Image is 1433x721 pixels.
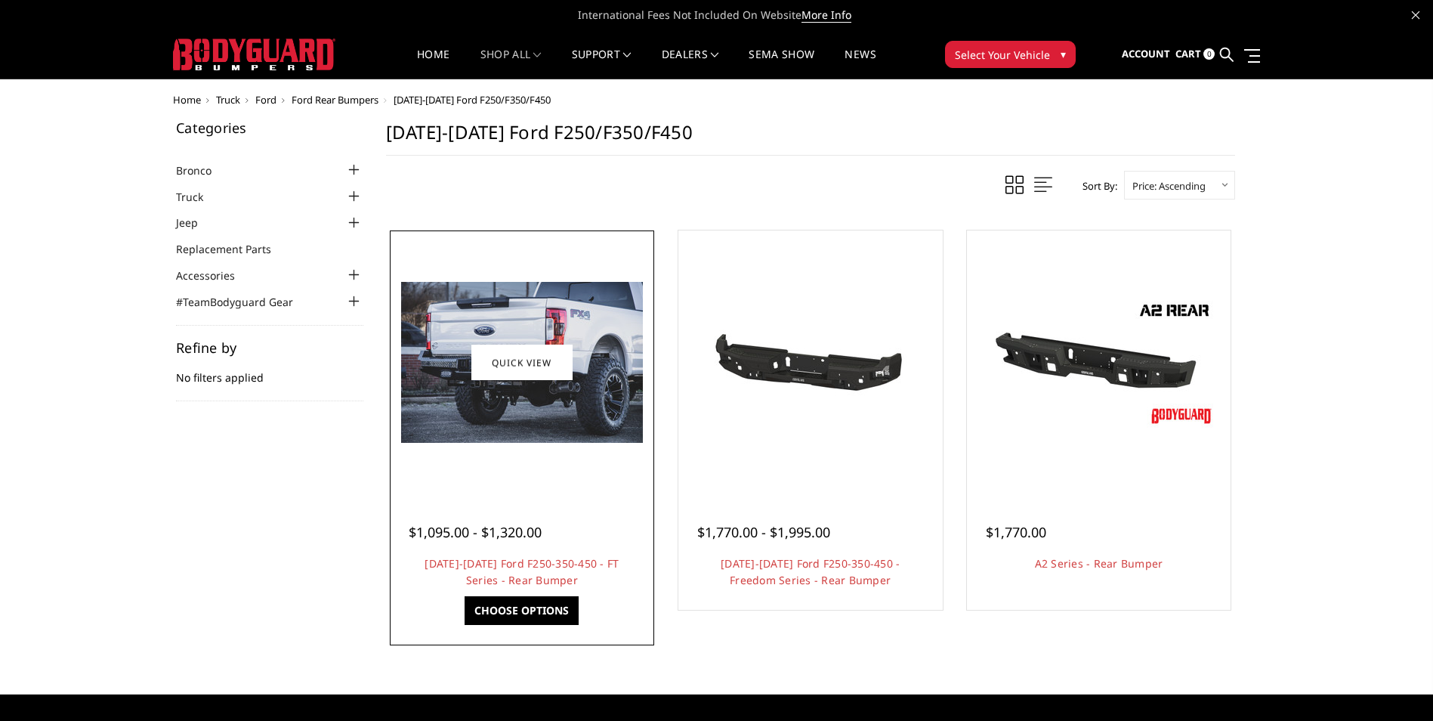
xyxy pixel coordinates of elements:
[394,93,551,107] span: [DATE]-[DATE] Ford F250/F350/F450
[1122,34,1170,75] a: Account
[471,345,573,380] a: Quick view
[176,162,230,178] a: Bronco
[945,41,1076,68] button: Select Your Vehicle
[176,189,222,205] a: Truck
[176,121,363,135] h5: Categories
[173,39,335,70] img: BODYGUARD BUMPERS
[173,93,201,107] a: Home
[1035,556,1163,571] a: A2 Series - Rear Bumper
[176,341,363,354] h5: Refine by
[425,556,619,587] a: [DATE]-[DATE] Ford F250-350-450 - FT Series - Rear Bumper
[1061,46,1066,62] span: ▾
[971,234,1228,491] a: A2 Series - Rear Bumper A2 Series - Rear Bumper
[721,556,900,587] a: [DATE]-[DATE] Ford F250-350-450 - Freedom Series - Rear Bumper
[749,49,814,79] a: SEMA Show
[690,305,931,420] img: 2017-2022 Ford F250-350-450 - Freedom Series - Rear Bumper
[955,47,1050,63] span: Select Your Vehicle
[255,93,276,107] a: Ford
[216,93,240,107] a: Truck
[986,523,1046,541] span: $1,770.00
[697,523,830,541] span: $1,770.00 - $1,995.00
[417,49,449,79] a: Home
[401,282,643,443] img: 2017-2022 Ford F250-350-450 - FT Series - Rear Bumper
[662,49,719,79] a: Dealers
[572,49,632,79] a: Support
[176,268,254,283] a: Accessories
[176,215,217,231] a: Jeep
[1122,47,1170,60] span: Account
[682,234,939,491] a: 2017-2022 Ford F250-350-450 - Freedom Series - Rear Bumper
[176,294,312,310] a: #TeamBodyguard Gear
[176,241,290,257] a: Replacement Parts
[409,523,542,541] span: $1,095.00 - $1,320.00
[801,8,851,23] a: More Info
[480,49,542,79] a: shop all
[386,121,1235,156] h1: [DATE]-[DATE] Ford F250/F350/F450
[1175,47,1201,60] span: Cart
[1175,34,1215,75] a: Cart 0
[1074,175,1117,197] label: Sort By:
[176,341,363,401] div: No filters applied
[292,93,378,107] a: Ford Rear Bumpers
[1203,48,1215,60] span: 0
[465,596,579,625] a: Choose Options
[845,49,876,79] a: News
[1357,648,1433,721] iframe: Chat Widget
[394,234,650,491] a: 2017-2022 Ford F250-350-450 - FT Series - Rear Bumper 2017-2022 Ford F250-350-450 - FT Series - R...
